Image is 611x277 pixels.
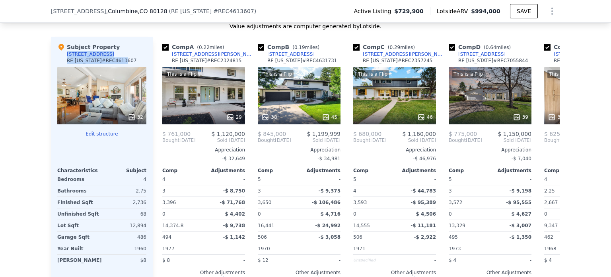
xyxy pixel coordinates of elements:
[267,57,337,64] div: RE [US_STATE] # REC4631731
[162,51,255,57] a: [STREET_ADDRESS][PERSON_NAME]
[363,57,433,64] div: RE [US_STATE] # REC2357245
[449,257,456,263] span: $ 4
[492,243,531,254] div: -
[353,137,370,143] span: Bought
[258,137,275,143] span: Bought
[544,137,578,143] div: [DATE]
[301,255,341,266] div: -
[258,269,341,276] div: Other Adjustments
[402,131,436,137] span: $ 1,160,000
[261,70,294,78] div: This is a Flip
[57,243,100,254] div: Year Built
[510,188,531,194] span: -$ 9,198
[416,211,436,217] span: $ 4,506
[486,45,496,50] span: 0.64
[544,167,586,174] div: Comp
[458,57,528,64] div: RE [US_STATE] # REC7055844
[544,211,547,217] span: 0
[165,70,198,78] div: This is a Flip
[413,156,436,161] span: -$ 46,976
[162,211,165,217] span: 0
[51,7,106,15] span: [STREET_ADDRESS]
[437,7,471,15] span: Lotside ARV
[449,185,488,196] div: 3
[498,131,531,137] span: $ 1,150,000
[396,174,436,185] div: -
[353,131,381,137] span: $ 680,000
[544,185,584,196] div: 2.25
[353,269,436,276] div: Other Adjustments
[258,257,269,263] span: $ 12
[513,113,528,121] div: 39
[490,167,531,174] div: Adjustments
[223,188,245,194] span: -$ 8,750
[548,113,563,121] div: 38
[449,211,452,217] span: 0
[449,147,531,153] div: Appreciation
[449,200,462,205] span: 3,572
[510,234,531,240] span: -$ 1,350
[449,137,466,143] span: Bought
[57,208,100,220] div: Unfinished Sqft
[353,177,356,182] span: 5
[261,113,277,121] div: 38
[226,113,242,121] div: 29
[353,43,418,51] div: Comp C
[354,7,394,15] span: Active Listing
[204,167,245,174] div: Adjustments
[396,255,436,266] div: -
[449,43,514,51] div: Comp D
[162,137,196,143] div: [DATE]
[205,243,245,254] div: -
[51,22,560,30] div: Value adjustments are computer generated by Lotside .
[103,185,146,196] div: 2.75
[307,131,341,137] span: $ 1,199,999
[258,200,271,205] span: 3,650
[353,234,362,240] span: 506
[389,45,400,50] span: 0.29
[411,223,436,228] span: -$ 11,181
[452,70,485,78] div: This is a Flip
[162,200,176,205] span: 3,396
[258,177,261,182] span: 5
[506,200,531,205] span: -$ 95,555
[103,232,146,243] div: 486
[57,174,100,185] div: Bedrooms
[449,243,488,254] div: 1973
[103,208,146,220] div: 68
[411,200,436,205] span: -$ 95,389
[353,185,393,196] div: 4
[105,255,146,266] div: $8
[169,7,257,15] div: ( )
[396,243,436,254] div: -
[220,200,245,205] span: -$ 71,768
[267,51,315,57] div: [STREET_ADDRESS]
[449,234,458,240] span: 495
[291,137,341,143] span: Sold [DATE]
[162,147,245,153] div: Appreciation
[322,113,337,121] div: 45
[301,174,341,185] div: -
[319,188,341,194] span: -$ 9,375
[353,223,370,228] span: 14,555
[449,167,490,174] div: Comp
[411,188,436,194] span: -$ 44,783
[449,137,482,143] div: [DATE]
[312,200,341,205] span: -$ 106,486
[510,4,538,18] button: SAVE
[211,131,245,137] span: $ 1,120,000
[205,174,245,185] div: -
[162,223,183,228] span: 14,374.8
[353,167,395,174] div: Comp
[138,8,167,14] span: , CO 80128
[394,7,424,15] span: $729,900
[385,45,418,50] span: ( miles)
[258,243,298,254] div: 1970
[225,211,245,217] span: $ 4,402
[258,234,267,240] span: 506
[482,137,531,143] span: Sold [DATE]
[57,232,100,243] div: Garage Sqft
[544,131,572,137] span: $ 625,000
[449,269,531,276] div: Other Adjustments
[544,223,558,228] span: 9,347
